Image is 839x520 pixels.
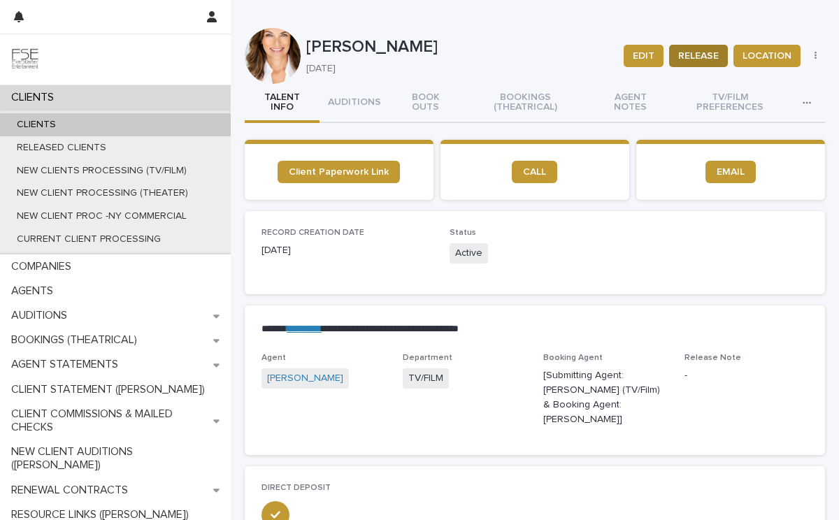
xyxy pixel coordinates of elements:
[6,445,231,472] p: NEW CLIENT AUDITIONS ([PERSON_NAME])
[6,284,64,298] p: AGENTS
[261,354,286,362] span: Agent
[6,233,172,245] p: CURRENT CLIENT PROCESSING
[523,167,546,177] span: CALL
[6,260,83,273] p: COMPANIES
[733,45,801,67] button: LOCATION
[6,119,67,131] p: CLIENTS
[461,84,589,123] button: BOOKINGS (THEATRICAL)
[6,309,78,322] p: AUDITIONS
[11,45,39,73] img: 9JgRvJ3ETPGCJDhvPVA5
[6,358,129,371] p: AGENT STATEMENTS
[6,333,148,347] p: BOOKINGS (THEATRICAL)
[403,368,449,389] span: TV/FILM
[450,243,488,263] span: Active
[261,243,433,258] p: [DATE]
[717,167,745,177] span: EMAIL
[403,354,452,362] span: Department
[6,142,117,154] p: RELEASED CLIENTS
[278,161,400,183] a: Client Paperwork Link
[289,167,389,177] span: Client Paperwork Link
[543,368,668,426] p: [Submitting Agent: [PERSON_NAME] (TV/Film) & Booking Agent: [PERSON_NAME]]
[705,161,756,183] a: EMAIL
[6,484,139,497] p: RENEWAL CONTRACTS
[6,165,198,177] p: NEW CLIENTS PROCESSING (TV/FILM)
[6,91,65,104] p: CLIENTS
[6,210,198,222] p: NEW CLIENT PROC -NY COMMERCIAL
[306,37,612,57] p: [PERSON_NAME]
[543,354,603,362] span: Booking Agent
[684,368,809,383] p: -
[684,354,741,362] span: Release Note
[512,161,557,183] a: CALL
[678,49,719,63] span: RELEASE
[320,84,389,123] button: AUDITIONS
[624,45,664,67] button: EDIT
[6,407,213,434] p: CLIENT COMMISSIONS & MAILED CHECKS
[306,63,607,75] p: [DATE]
[6,187,199,199] p: NEW CLIENT PROCESSING (THEATER)
[267,371,343,386] a: [PERSON_NAME]
[450,229,476,237] span: Status
[590,84,671,123] button: AGENT NOTES
[6,383,216,396] p: CLIENT STATEMENT ([PERSON_NAME])
[245,84,320,123] button: TALENT INFO
[261,484,331,492] span: DIRECT DEPOSIT
[261,229,364,237] span: RECORD CREATION DATE
[669,45,728,67] button: RELEASE
[633,49,654,63] span: EDIT
[389,84,461,123] button: BOOK OUTS
[671,84,789,123] button: TV/FILM PREFERENCES
[743,49,791,63] span: LOCATION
